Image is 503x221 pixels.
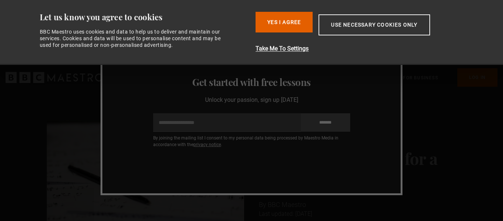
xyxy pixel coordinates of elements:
div: Let us know you agree to cookies [40,12,250,23]
div: BBC Maestro uses cookies and data to help us to deliver and maintain our services. Cookies and da... [40,28,229,49]
button: Yes I Agree [256,12,313,32]
h3: Get started with free lessons [111,75,392,90]
p: Unlock your passion, sign up [DATE] [153,96,350,104]
p: By joining the mailing list I consent to my personal data being processed by Maestro Media in acc... [153,135,350,148]
button: Take Me To Settings [256,44,469,53]
button: Use necessary cookies only [319,14,430,35]
a: privacy notice [193,142,221,147]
